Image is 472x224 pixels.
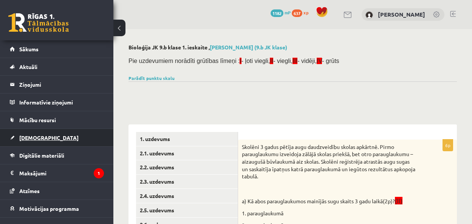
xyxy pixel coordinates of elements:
[210,44,287,51] a: [PERSON_NAME] (9.b JK klase)
[292,9,312,15] a: 637 xp
[10,200,104,217] a: Motivācijas programma
[365,11,373,19] img: Jana Sarkaniča
[10,129,104,146] a: [DEMOGRAPHIC_DATA]
[136,175,238,189] a: 2.3. uzdevums
[136,132,238,146] a: 1. uzdevums
[19,94,104,111] legend: Informatīvie ziņojumi
[10,76,104,93] a: Ziņojumi
[10,111,104,129] a: Mācību resursi
[19,46,39,52] span: Sākums
[242,143,415,180] p: Skolēni 3 gadus pētīja augu daudzveidību skolas apkārtnē. Pirmo parauglaukumu izveidoja zālājā sk...
[8,13,69,32] a: Rīgas 1. Tālmācības vidusskola
[395,198,402,204] span: (II)
[271,9,291,15] a: 1182 mP
[10,40,104,58] a: Sākums
[136,146,238,160] a: 2.1. uzdevums
[128,75,175,81] a: Parādīt punktu skalu
[94,168,104,178] i: 1
[270,58,273,64] span: II
[128,44,457,51] h2: Bioloģija JK 9.b klase 1. ieskaite ,
[10,147,104,164] a: Digitālie materiāli
[19,134,79,141] span: [DEMOGRAPHIC_DATA]
[19,187,40,194] span: Atzīmes
[136,203,238,217] a: 2.5. uzdevums
[19,76,104,93] legend: Ziņojumi
[378,11,425,18] a: [PERSON_NAME]
[292,9,302,17] span: 637
[317,58,322,64] span: IV
[242,196,415,205] p: a) Kā abos parauglaukumos mainījās sugu skaits 3 gadu laikā(2p)?
[443,139,453,151] p: 6p
[285,9,291,15] span: mP
[19,63,37,70] span: Aktuāli
[19,152,64,159] span: Digitālie materiāli
[10,182,104,199] a: Atzīmes
[136,160,238,174] a: 2.2. uzdevums
[19,117,56,123] span: Mācību resursi
[292,58,297,64] span: III
[128,58,339,64] span: Pie uzdevumiem norādīti grūtības līmeņi : - ļoti viegli, - viegli, - vidēji, - grūts
[271,9,283,17] span: 1182
[10,94,104,111] a: Informatīvie ziņojumi
[240,58,241,64] span: I
[242,210,415,217] p: 1. parauglaukumā
[19,205,79,212] span: Motivācijas programma
[136,189,238,203] a: 2.4. uzdevums
[19,164,104,182] legend: Maksājumi
[10,164,104,182] a: Maksājumi1
[10,58,104,75] a: Aktuāli
[303,9,308,15] span: xp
